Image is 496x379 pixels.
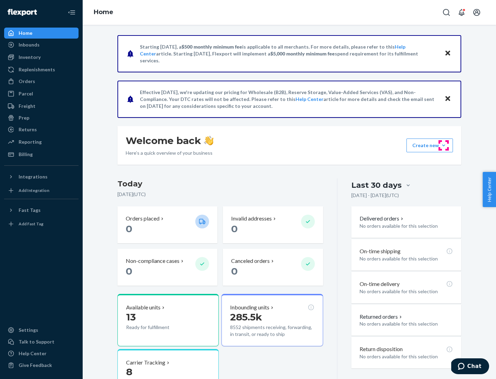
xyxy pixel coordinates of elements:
p: Return disposition [360,345,403,353]
div: Add Integration [19,187,49,193]
p: [DATE] ( UTC ) [117,191,323,198]
a: Inventory [4,52,79,63]
a: Orders [4,76,79,87]
div: Prep [19,114,29,121]
span: 8 [126,366,132,378]
button: Orders placed 0 [117,206,217,243]
div: Help Center [19,350,46,357]
div: Parcel [19,90,33,97]
a: Inbounds [4,39,79,50]
button: Help Center [483,172,496,207]
div: Reporting [19,139,42,145]
p: Orders placed [126,215,159,223]
div: Inbounds [19,41,40,48]
p: Canceled orders [231,257,270,265]
div: Billing [19,151,33,158]
button: Fast Tags [4,205,79,216]
p: Starting [DATE], a is applicable to all merchants. For more details, please refer to this article... [140,43,438,64]
p: On-time shipping [360,247,401,255]
button: Close [443,49,452,59]
a: Returns [4,124,79,135]
span: $5,000 monthly minimum fee [270,51,335,57]
div: Inventory [19,54,41,61]
p: Here’s a quick overview of your business [126,150,214,156]
a: Home [94,8,113,16]
button: Open account menu [470,6,484,19]
span: 0 [126,265,132,277]
span: 0 [231,223,238,235]
p: Carrier Tracking [126,359,165,367]
div: Replenishments [19,66,55,73]
button: Available units13Ready for fulfillment [117,294,219,346]
ol: breadcrumbs [88,2,119,22]
a: Parcel [4,88,79,99]
div: Home [19,30,32,37]
a: Add Fast Tag [4,218,79,229]
p: Inbounding units [230,304,269,311]
span: 0 [231,265,238,277]
a: Prep [4,112,79,123]
button: Integrations [4,171,79,182]
button: Inbounding units285.5k8552 shipments receiving, forwarding, in transit, or ready to ship [221,294,323,346]
img: hand-wave emoji [204,136,214,145]
div: Give Feedback [19,362,52,369]
a: Settings [4,325,79,336]
a: Home [4,28,79,39]
span: 0 [126,223,132,235]
a: Replenishments [4,64,79,75]
div: Fast Tags [19,207,41,214]
a: Freight [4,101,79,112]
a: Billing [4,149,79,160]
div: Add Fast Tag [19,221,43,227]
p: No orders available for this selection [360,288,453,295]
button: Delivered orders [360,215,405,223]
span: 13 [126,311,136,323]
img: Flexport logo [8,9,37,16]
p: [DATE] - [DATE] ( UTC ) [351,192,399,199]
p: Ready for fulfillment [126,324,190,331]
button: Invalid addresses 0 [223,206,323,243]
span: 285.5k [230,311,262,323]
button: Open Search Box [440,6,453,19]
div: Talk to Support [19,338,54,345]
div: Returns [19,126,37,133]
a: Reporting [4,136,79,147]
button: Talk to Support [4,336,79,347]
div: Settings [19,327,38,334]
h1: Welcome back [126,134,214,147]
a: Help Center [296,96,323,102]
p: No orders available for this selection [360,223,453,229]
a: Help Center [4,348,79,359]
button: Open notifications [455,6,468,19]
button: Create new [406,139,453,152]
div: Last 30 days [351,180,402,191]
p: No orders available for this selection [360,255,453,262]
p: On-time delivery [360,280,400,288]
p: 8552 shipments receiving, forwarding, in transit, or ready to ship [230,324,314,338]
p: No orders available for this selection [360,353,453,360]
div: Freight [19,103,35,110]
a: Add Integration [4,185,79,196]
button: Give Feedback [4,360,79,371]
h3: Today [117,178,323,189]
span: $500 monthly minimum fee [182,44,242,50]
p: Effective [DATE], we're updating our pricing for Wholesale (B2B), Reserve Storage, Value-Added Se... [140,89,438,110]
div: Integrations [19,173,48,180]
iframe: Opens a widget where you can chat to one of our agents [451,358,489,376]
p: Available units [126,304,161,311]
button: Non-compliance cases 0 [117,249,217,286]
p: Non-compliance cases [126,257,179,265]
p: No orders available for this selection [360,320,453,327]
p: Invalid addresses [231,215,272,223]
button: Returned orders [360,313,403,321]
div: Orders [19,78,35,85]
button: Canceled orders 0 [223,249,323,286]
button: Close Navigation [65,6,79,19]
button: Close [443,94,452,104]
